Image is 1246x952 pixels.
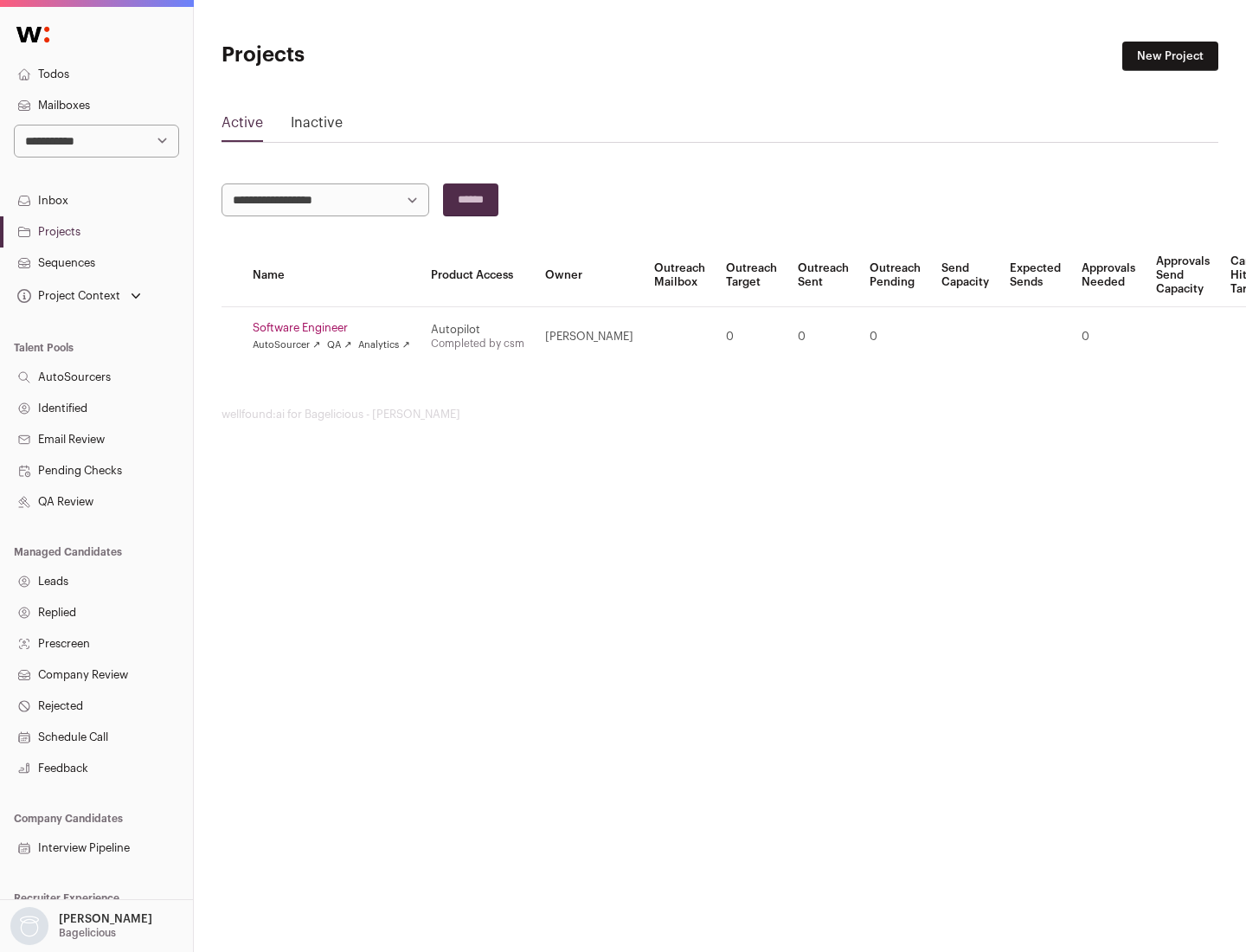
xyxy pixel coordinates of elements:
[253,321,410,335] a: Software Engineer
[14,284,145,308] button: Open dropdown
[931,244,999,307] th: Send Capacity
[222,113,263,140] a: Active
[14,289,120,303] div: Project Context
[222,408,1218,421] footer: wellfound:ai for Bagelicious - [PERSON_NAME]
[59,912,152,926] p: [PERSON_NAME]
[431,323,524,337] div: Autopilot
[644,244,716,307] th: Outreach Mailbox
[716,244,787,307] th: Outreach Target
[1122,42,1218,71] a: New Project
[1071,244,1146,307] th: Approvals Needed
[253,338,320,352] a: AutoSourcer ↗
[7,17,59,52] img: Wellfound
[787,307,859,367] td: 0
[421,244,535,307] th: Product Access
[859,307,931,367] td: 0
[431,338,524,349] a: Completed by csm
[535,244,644,307] th: Owner
[291,113,343,140] a: Inactive
[242,244,421,307] th: Name
[7,907,156,945] button: Open dropdown
[787,244,859,307] th: Outreach Sent
[358,338,409,352] a: Analytics ↗
[716,307,787,367] td: 0
[222,42,554,69] h1: Projects
[1071,307,1146,367] td: 0
[327,338,351,352] a: QA ↗
[859,244,931,307] th: Outreach Pending
[999,244,1071,307] th: Expected Sends
[1146,244,1220,307] th: Approvals Send Capacity
[535,307,644,367] td: [PERSON_NAME]
[59,926,116,940] p: Bagelicious
[10,907,48,945] img: nopic.png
